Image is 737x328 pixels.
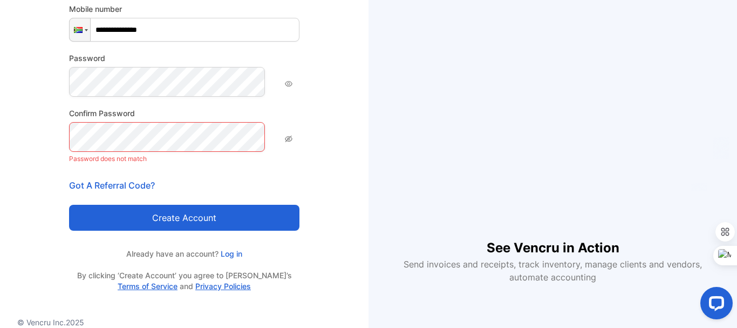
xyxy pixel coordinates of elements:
label: Mobile number [69,3,299,15]
a: Log in [219,249,242,258]
iframe: YouTube video player [405,45,700,221]
iframe: LiveChat chat widget [692,283,737,328]
p: Got A Referral Code? [69,179,299,192]
a: Terms of Service [118,282,178,291]
div: South Africa: + 27 [70,18,90,41]
button: Create account [69,205,299,231]
label: Password [69,52,299,64]
h1: See Vencru in Action [487,221,619,258]
p: Send invoices and receipts, track inventory, manage clients and vendors, automate accounting [398,258,708,284]
label: Confirm Password [69,108,299,119]
a: Privacy Policies [195,282,251,291]
p: Already have an account? [69,248,299,259]
p: By clicking ‘Create Account’ you agree to [PERSON_NAME]’s and [69,270,299,292]
p: Password does not match [69,152,299,166]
